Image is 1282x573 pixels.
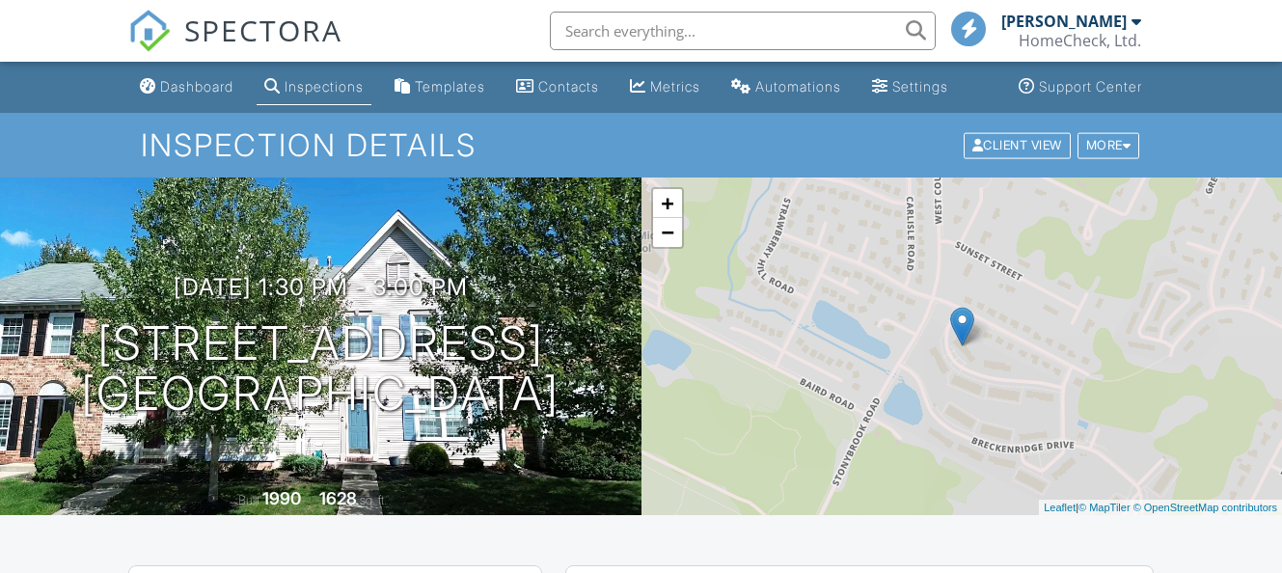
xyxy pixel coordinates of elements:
div: Settings [892,78,948,95]
img: The Best Home Inspection Software - Spectora [128,10,171,52]
h1: Inspection Details [141,128,1142,162]
a: © OpenStreetMap contributors [1133,502,1277,513]
a: Settings [864,69,956,105]
span: sq. ft. [360,493,387,507]
div: 1628 [319,488,357,508]
h3: [DATE] 1:30 pm - 3:00 pm [174,274,468,300]
a: Contacts [508,69,607,105]
div: Client View [964,132,1071,158]
div: HomeCheck, Ltd. [1019,31,1141,50]
a: Inspections [257,69,371,105]
span: Built [238,493,259,507]
div: [PERSON_NAME] [1001,12,1127,31]
div: Inspections [285,78,364,95]
div: | [1039,500,1282,516]
div: Contacts [538,78,599,95]
input: Search everything... [550,12,936,50]
a: Automations (Basic) [723,69,849,105]
h1: [STREET_ADDRESS] [GEOGRAPHIC_DATA] [81,318,559,421]
div: Support Center [1039,78,1142,95]
a: Support Center [1011,69,1150,105]
div: Automations [755,78,841,95]
div: Templates [415,78,485,95]
a: Zoom in [653,189,682,218]
div: Metrics [650,78,700,95]
a: Metrics [622,69,708,105]
div: More [1077,132,1140,158]
span: SPECTORA [184,10,342,50]
div: Dashboard [160,78,233,95]
a: Client View [962,137,1076,151]
div: 1990 [262,488,301,508]
a: Templates [387,69,493,105]
a: © MapTiler [1078,502,1131,513]
a: Zoom out [653,218,682,247]
a: SPECTORA [128,26,342,67]
a: Leaflet [1044,502,1076,513]
a: Dashboard [132,69,241,105]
